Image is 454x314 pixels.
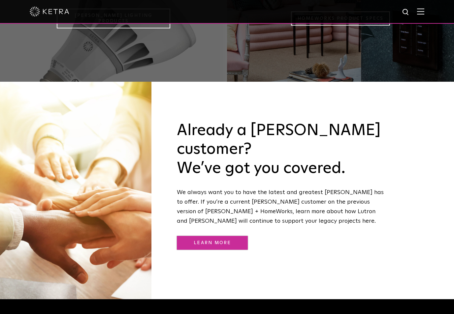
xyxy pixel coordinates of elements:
a: Learn More [177,236,248,250]
img: ketra-logo-2019-white [30,7,69,16]
p: We always want you to have the latest and greatest [PERSON_NAME] has to offer. If you’re a curren... [177,188,387,226]
h3: Already a [PERSON_NAME] customer? We’ve got you covered. [177,121,387,178]
img: Hamburger%20Nav.svg [417,8,424,14]
img: search icon [402,8,410,16]
a: Homeworks Product Specs [291,12,390,26]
